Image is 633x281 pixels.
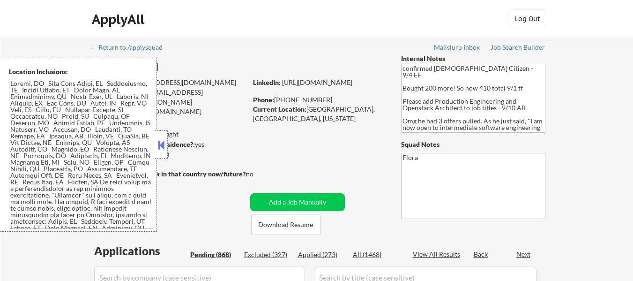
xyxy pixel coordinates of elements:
div: Applications [94,245,187,257]
div: [GEOGRAPHIC_DATA], [GEOGRAPHIC_DATA], [US_STATE] [253,105,386,123]
a: Mailslurp Inbox [434,44,481,53]
div: Mailslurp Inbox [434,44,481,51]
div: Pending (868) [190,250,237,259]
div: 270 sent / 410 bought [91,129,247,139]
a: Job Search Builder [491,44,545,53]
div: Back [474,250,489,259]
div: Next [516,250,531,259]
div: Squad Notes [401,140,545,149]
div: ApplyAll [92,11,147,27]
div: Job Search Builder [491,44,545,51]
div: Applied (273) [298,250,345,259]
a: [URL][DOMAIN_NAME] [282,78,352,86]
div: Excluded (327) [244,250,291,259]
div: ← Return to /applysquad [90,44,171,51]
div: Location Inclusions: [9,67,153,76]
div: $150,000 [91,150,247,159]
div: [EMAIL_ADDRESS][DOMAIN_NAME] [92,88,247,106]
strong: Current Location: [253,105,306,113]
div: All (1468) [353,250,400,259]
div: View All Results [413,250,463,259]
button: Add a Job Manually [250,193,345,211]
div: [PERSON_NAME][EMAIL_ADDRESS][DOMAIN_NAME] [91,98,247,116]
div: no [246,169,273,179]
div: [PERSON_NAME] [91,61,284,73]
div: [PHONE_NUMBER] [253,95,386,105]
strong: Phone: [253,96,274,104]
button: Log Out [509,9,546,28]
strong: LinkedIn: [253,78,281,86]
a: ← Return to /applysquad [90,44,171,53]
strong: Will need Visa to work in that country now/future?: [91,170,247,178]
div: [EMAIL_ADDRESS][DOMAIN_NAME] [92,78,247,87]
div: Internal Notes [401,54,545,63]
button: Download Resume [251,214,320,235]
